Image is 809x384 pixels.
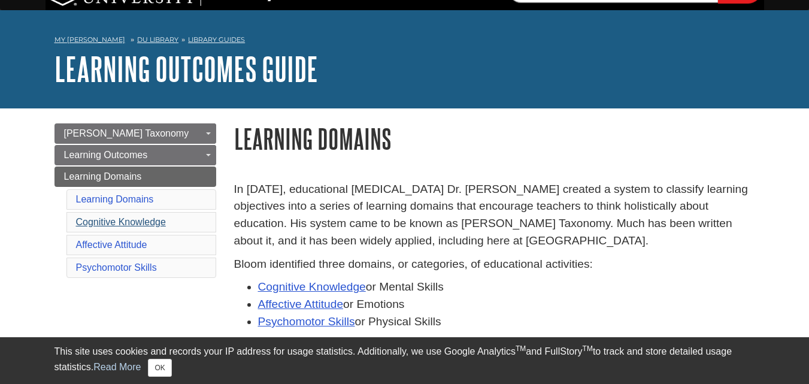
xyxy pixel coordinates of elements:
sup: TM [516,344,526,353]
li: or Physical Skills [258,313,755,331]
a: My [PERSON_NAME] [54,35,125,45]
div: Guide Page Menu [54,123,216,280]
a: Psychomotor Skills [76,262,157,273]
a: Cognitive Knowledge [258,280,366,293]
a: Psychomotor Skills [258,315,355,328]
a: Affective Attitude [76,240,147,250]
a: Affective Attitude [258,298,344,310]
p: In [DATE], educational [MEDICAL_DATA] Dr. [PERSON_NAME] created a system to classify learning obj... [234,181,755,250]
a: Learning Domains [76,194,154,204]
li: or Emotions [258,296,755,313]
a: DU Library [137,35,178,44]
button: Close [148,359,171,377]
h1: Learning Domains [234,123,755,154]
span: [PERSON_NAME] Taxonomy [64,128,189,138]
a: Cognitive Knowledge [76,217,166,227]
sup: TM [583,344,593,353]
span: Learning Outcomes [64,150,148,160]
div: This site uses cookies and records your IP address for usage statistics. Additionally, we use Goo... [54,344,755,377]
a: Learning Outcomes [54,145,216,165]
li: or Mental Skills [258,279,755,296]
a: Learning Outcomes Guide [54,50,318,87]
span: Learning Domains [64,171,142,182]
nav: breadcrumb [54,32,755,51]
a: Library Guides [188,35,245,44]
a: Read More [93,362,141,372]
a: [PERSON_NAME] Taxonomy [54,123,216,144]
a: Learning Domains [54,167,216,187]
p: Bloom identified three domains, or categories, of educational activities: [234,256,755,273]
